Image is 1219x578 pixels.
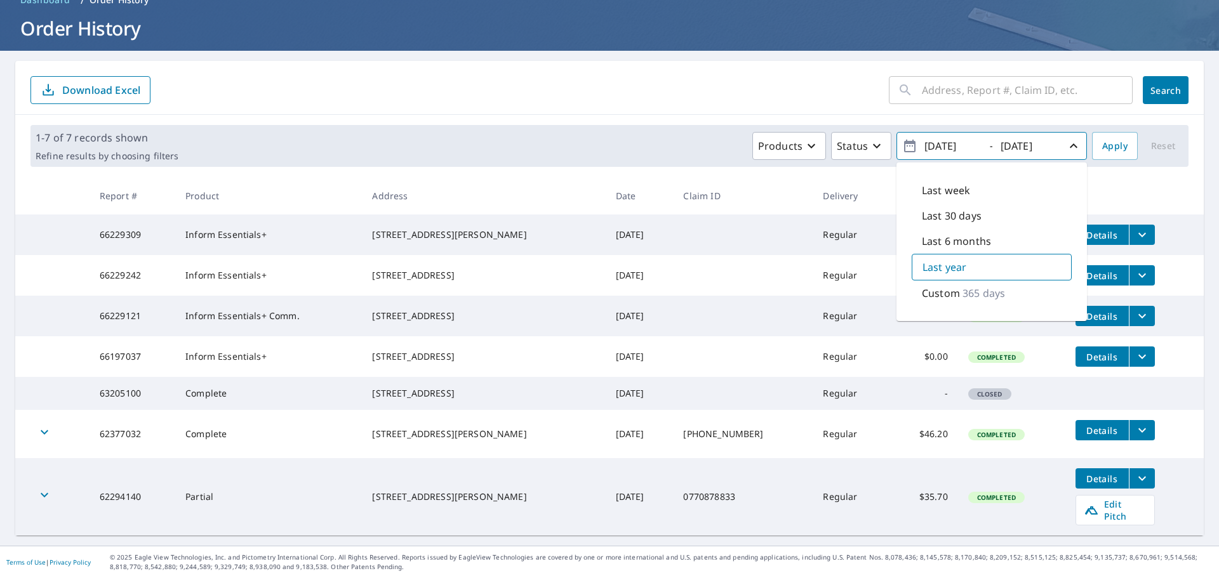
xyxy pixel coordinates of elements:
button: - [896,132,1087,160]
td: $35.70 [890,458,958,535]
td: 63205100 [90,377,175,410]
p: Last year [923,259,966,275]
div: [STREET_ADDRESS] [372,387,595,400]
th: Claim ID [673,177,813,214]
span: - [902,135,1081,157]
td: $26.25 [890,214,958,255]
p: Download Excel [62,83,140,97]
p: 365 days [963,286,1005,301]
td: Regular [813,410,889,458]
div: Last 6 months [912,228,1072,254]
div: [STREET_ADDRESS][PERSON_NAME] [372,490,595,503]
p: Products [758,138,803,154]
td: Regular [813,377,889,410]
td: 62377032 [90,410,175,458]
td: [DATE] [606,296,674,336]
p: 1-7 of 7 records shown [36,130,178,145]
td: - [890,377,958,410]
button: filesDropdownBtn-66229242 [1129,265,1155,286]
span: Details [1083,229,1121,241]
p: | [6,558,91,566]
h1: Order History [15,15,1204,41]
input: yyyy/mm/dd [921,136,983,156]
td: Regular [813,336,889,377]
div: Last week [912,178,1072,203]
th: Product [175,177,362,214]
td: 62294140 [90,458,175,535]
th: Delivery [813,177,889,214]
th: Date [606,177,674,214]
button: detailsBtn-66229121 [1076,306,1129,326]
td: 66229242 [90,255,175,296]
div: Last year [912,254,1072,280]
span: Details [1083,270,1121,282]
button: detailsBtn-62377032 [1076,420,1129,440]
button: Download Excel [30,76,150,104]
button: filesDropdownBtn-66197037 [1129,346,1155,367]
td: 0770878833 [673,458,813,535]
td: Complete [175,410,362,458]
div: Custom365 days [912,280,1072,306]
td: Regular [813,214,889,255]
p: Last week [922,183,970,198]
input: Address, Report #, Claim ID, etc. [922,72,1133,108]
span: Closed [969,390,1010,398]
th: Cost [890,177,958,214]
td: [DATE] [606,458,674,535]
td: [DATE] [606,255,674,296]
a: Edit Pitch [1076,495,1155,525]
span: Completed [969,353,1023,362]
p: Custom [922,286,960,301]
button: filesDropdownBtn-62294140 [1129,468,1155,489]
button: Status [831,132,891,160]
td: Regular [813,255,889,296]
button: detailsBtn-66229242 [1076,265,1129,286]
td: [PHONE_NUMBER] [673,410,813,458]
div: [STREET_ADDRESS] [372,350,595,363]
input: yyyy/mm/dd [997,136,1059,156]
td: 66229309 [90,214,175,255]
button: detailsBtn-66197037 [1076,346,1129,367]
td: Inform Essentials+ [175,255,362,296]
span: Details [1083,473,1121,485]
td: Inform Essentials+ Comm. [175,296,362,336]
span: Edit Pitch [1084,498,1147,522]
p: © 2025 Eagle View Technologies, Inc. and Pictometry International Corp. All Rights Reserved. Repo... [110,553,1213,572]
td: [DATE] [606,336,674,377]
div: [STREET_ADDRESS] [372,269,595,282]
button: filesDropdownBtn-66229121 [1129,306,1155,326]
p: Refine results by choosing filters [36,150,178,162]
td: $78.75 [890,296,958,336]
button: Search [1143,76,1189,104]
div: [STREET_ADDRESS] [372,310,595,322]
button: filesDropdownBtn-62377032 [1129,420,1155,440]
p: Status [837,138,868,154]
span: Details [1083,351,1121,363]
button: filesDropdownBtn-66229309 [1129,225,1155,245]
td: Partial [175,458,362,535]
td: $0.00 [890,255,958,296]
th: Address [362,177,605,214]
td: Complete [175,377,362,410]
span: Search [1153,84,1178,96]
th: Report # [90,177,175,214]
a: Privacy Policy [50,558,91,567]
td: $0.00 [890,336,958,377]
div: Last 30 days [912,203,1072,228]
td: [DATE] [606,214,674,255]
button: detailsBtn-66229309 [1076,225,1129,245]
td: 66229121 [90,296,175,336]
td: Inform Essentials+ [175,336,362,377]
a: Terms of Use [6,558,46,567]
div: [STREET_ADDRESS][PERSON_NAME] [372,228,595,241]
td: Inform Essentials+ [175,214,362,255]
span: Details [1083,310,1121,322]
span: Details [1083,424,1121,437]
td: [DATE] [606,410,674,458]
button: Apply [1092,132,1138,160]
td: $46.20 [890,410,958,458]
td: Regular [813,458,889,535]
span: Apply [1102,138,1128,154]
div: [STREET_ADDRESS][PERSON_NAME] [372,428,595,440]
p: Last 6 months [922,233,991,249]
